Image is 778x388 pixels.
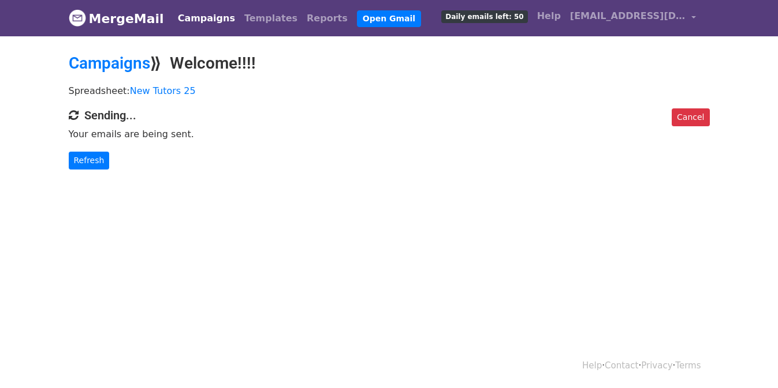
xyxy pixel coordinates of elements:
span: [EMAIL_ADDRESS][DOMAIN_NAME] [570,9,686,23]
a: Reports [302,7,352,30]
p: Your emails are being sent. [69,128,710,140]
a: Terms [675,360,701,371]
a: Open Gmail [357,10,421,27]
p: Spreadsheet: [69,85,710,97]
h4: Sending... [69,108,710,122]
a: Contact [605,360,638,371]
a: MergeMail [69,6,164,31]
a: Cancel [672,108,709,126]
a: New Tutors 25 [130,85,196,96]
h2: ⟫ Welcome!!!! [69,54,710,73]
img: MergeMail logo [69,9,86,27]
a: Privacy [641,360,672,371]
a: Templates [240,7,302,30]
span: Daily emails left: 50 [441,10,527,23]
a: Help [533,5,565,28]
a: Help [582,360,602,371]
a: Refresh [69,152,110,169]
a: [EMAIL_ADDRESS][DOMAIN_NAME] [565,5,701,32]
a: Campaigns [173,7,240,30]
a: Campaigns [69,54,150,73]
a: Daily emails left: 50 [437,5,532,28]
